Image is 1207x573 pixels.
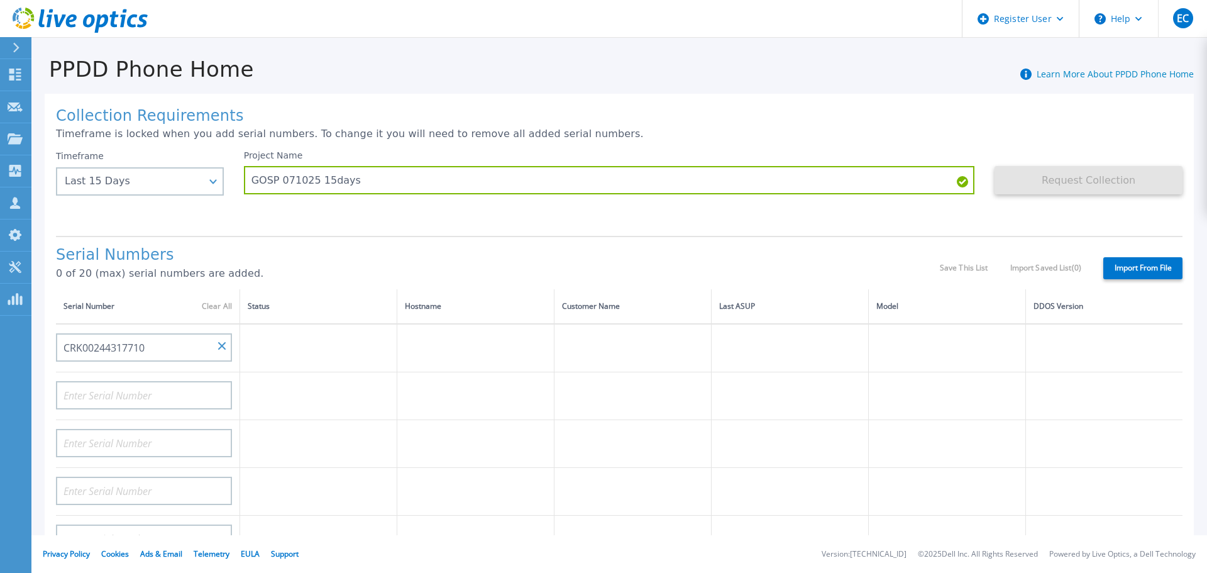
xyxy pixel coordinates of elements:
h1: Collection Requirements [56,108,1182,125]
input: Enter Serial Number [56,429,232,457]
h1: PPDD Phone Home [31,57,254,82]
p: Timeframe is locked when you add serial numbers. To change it you will need to remove all added s... [56,128,1182,140]
th: Customer Name [554,289,711,324]
th: Hostname [397,289,554,324]
th: DDOS Version [1025,289,1182,324]
h1: Serial Numbers [56,247,940,264]
div: Last 15 Days [65,175,201,187]
a: Ads & Email [140,548,182,559]
input: Enter Serial Number [56,333,232,362]
li: Version: [TECHNICAL_ID] [822,550,907,559]
p: 0 of 20 (max) serial numbers are added. [56,268,940,279]
input: Enter Serial Number [56,477,232,505]
input: Enter Project Name [244,166,975,194]
a: Cookies [101,548,129,559]
a: EULA [241,548,260,559]
li: Powered by Live Optics, a Dell Technology [1049,550,1196,559]
th: Model [868,289,1025,324]
a: Learn More About PPDD Phone Home [1037,68,1194,80]
label: Project Name [244,151,303,160]
th: Status [240,289,397,324]
input: Enter Serial Number [56,381,232,409]
label: Timeframe [56,151,104,161]
li: © 2025 Dell Inc. All Rights Reserved [918,550,1038,559]
a: Telemetry [194,548,229,559]
label: Import From File [1103,257,1182,279]
input: Enter Serial Number [56,525,232,553]
th: Last ASUP [711,289,868,324]
a: Support [271,548,299,559]
div: Serial Number [63,299,232,313]
button: Request Collection [995,166,1182,194]
a: Privacy Policy [43,548,90,559]
span: EC [1177,13,1189,23]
